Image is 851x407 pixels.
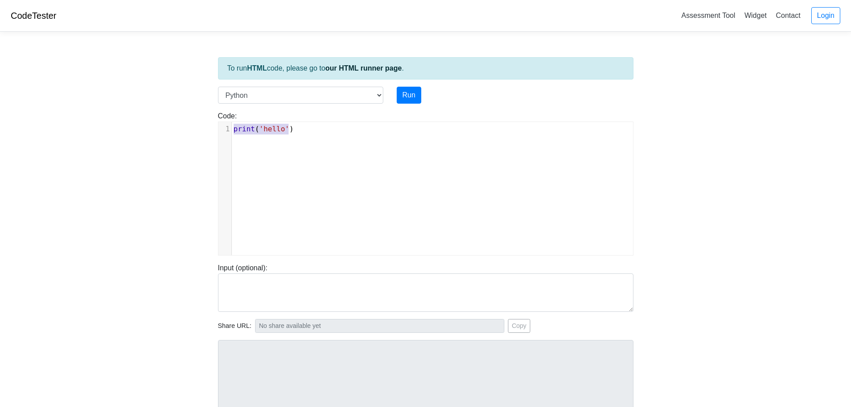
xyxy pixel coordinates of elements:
[218,321,252,331] span: Share URL:
[234,125,294,133] span: ( )
[259,125,289,133] span: 'hello'
[397,87,421,104] button: Run
[211,111,640,256] div: Code:
[234,125,255,133] span: print
[741,8,770,23] a: Widget
[772,8,804,23] a: Contact
[255,319,504,333] input: No share available yet
[325,64,402,72] a: our HTML runner page
[218,57,633,80] div: To run code, please go to .
[508,319,531,333] button: Copy
[678,8,739,23] a: Assessment Tool
[11,11,56,21] a: CodeTester
[211,263,640,312] div: Input (optional):
[247,64,267,72] strong: HTML
[218,124,231,134] div: 1
[811,7,840,24] a: Login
